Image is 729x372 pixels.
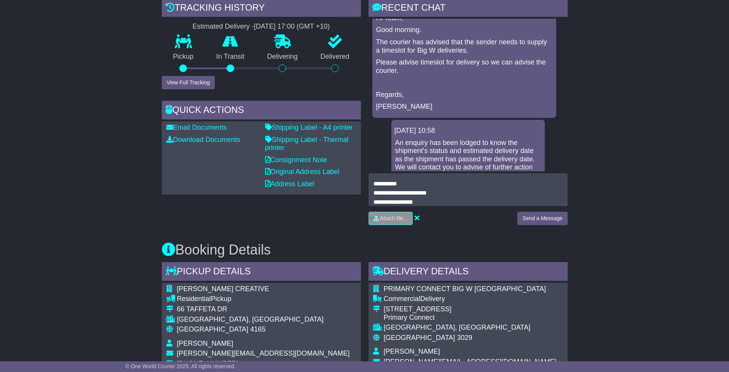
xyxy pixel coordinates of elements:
span: PRIMARY CONNECT BIG W [GEOGRAPHIC_DATA] [384,285,546,293]
button: Send a Message [517,212,567,225]
span: [PHONE_NUMBER] [177,360,239,367]
a: Shipping Label - Thermal printer [265,136,349,152]
a: Shipping Label - A4 printer [265,124,353,131]
div: 66 TAFFETA DR [177,305,350,314]
span: 3029 [457,334,472,341]
span: © One World Courier 2025. All rights reserved. [126,363,236,369]
a: Download Documents [166,136,240,143]
div: Estimated Delivery - [162,23,361,31]
div: Delivery [384,295,557,303]
span: [PERSON_NAME] [177,340,233,347]
p: Delivered [309,53,361,61]
span: Residential [177,295,211,303]
p: Pickup [162,53,205,61]
div: Pickup [177,295,350,303]
span: 4165 [250,325,266,333]
span: [PERSON_NAME] [384,348,440,355]
p: [PERSON_NAME] [376,103,552,111]
div: [DATE] 17:00 (GMT +10) [254,23,330,31]
p: An enquiry has been lodged to know the shipment's status and estimated delivery date as the shipm... [395,139,541,180]
p: The courier has advised that the sender needs to supply a timeslot for Big W deliveries. [376,38,552,55]
p: Good morning. [376,26,552,34]
span: [GEOGRAPHIC_DATA] [177,325,248,333]
div: Pickup Details [162,262,361,283]
div: Quick Actions [162,101,361,121]
span: [PERSON_NAME][EMAIL_ADDRESS][DOMAIN_NAME] [177,349,350,357]
div: Delivery Details [369,262,568,283]
a: Email Documents [166,124,227,131]
span: [PERSON_NAME][EMAIL_ADDRESS][DOMAIN_NAME] [384,358,557,366]
div: [DATE] 10:58 [394,127,542,135]
span: Commercial [384,295,420,303]
div: [GEOGRAPHIC_DATA], [GEOGRAPHIC_DATA] [384,324,557,332]
h3: Booking Details [162,242,568,258]
a: Original Address Label [265,168,340,176]
a: Consignment Note [265,156,327,164]
div: [GEOGRAPHIC_DATA], [GEOGRAPHIC_DATA] [177,316,350,324]
span: [GEOGRAPHIC_DATA] [384,334,455,341]
div: Primary Connect [384,314,557,322]
span: [PERSON_NAME] CREATIVE [177,285,269,293]
button: View Full Tracking [162,76,215,89]
p: In Transit [205,53,256,61]
p: Please advise timeslot for delivery so we can advise the courier. [376,58,552,75]
a: Address Label [265,180,314,188]
p: Delivering [256,53,309,61]
div: [STREET_ADDRESS] [384,305,557,314]
p: Regards, [376,91,552,99]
